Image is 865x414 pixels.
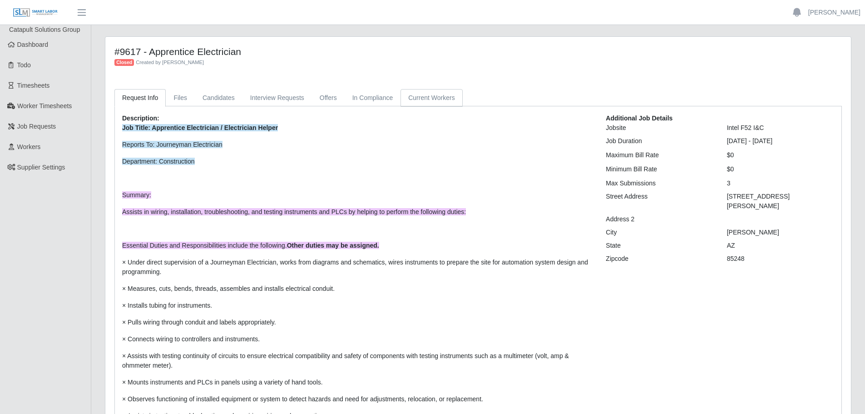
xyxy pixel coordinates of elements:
span: Workers [17,143,41,150]
span: Todo [17,61,31,69]
a: [PERSON_NAME] [808,8,860,17]
strong: Other duties may be assigned. [287,242,379,249]
a: Candidates [195,89,242,107]
span: Department: Construction [122,158,195,165]
p: × Installs tubing for instruments. [122,301,592,310]
a: Offers [312,89,345,107]
div: Job Duration [599,136,720,146]
span: Supplier Settings [17,164,65,171]
p: × Measures, cuts, bends, threads, assembles and installs electrical conduit. [122,284,592,294]
div: $0 [720,150,841,160]
div: Maximum Bill Rate [599,150,720,160]
div: [PERSON_NAME] [720,228,841,237]
span: Job Requests [17,123,56,130]
span: Worker Timesheets [17,102,72,110]
p: × Pulls wiring through conduit and labels appropriately. [122,318,592,327]
a: In Compliance [345,89,401,107]
p: × Under direct supervision of a Journeyman Electrician, works from diagrams and schematics, wires... [122,258,592,277]
div: State [599,241,720,250]
div: Street Address [599,192,720,211]
img: SLM Logo [13,8,58,18]
strong: Job Title: Apprentice Electrician / Electrician Helper [122,124,278,131]
div: Address 2 [599,214,720,224]
div: 85248 [720,254,841,264]
p: × Mounts instruments and PLCs in panels using a variety of hand tools. [122,378,592,387]
span: Reports To: Journeyman Electrician [122,141,222,148]
div: $0 [720,165,841,174]
span: Essential Duties and Responsibilities include the following. [122,242,379,249]
div: [DATE] - [DATE] [720,136,841,146]
div: [STREET_ADDRESS][PERSON_NAME] [720,192,841,211]
b: Additional Job Details [606,115,672,122]
span: Timesheets [17,82,50,89]
div: Jobsite [599,123,720,133]
div: Minimum Bill Rate [599,165,720,174]
div: AZ [720,241,841,250]
div: Max Submissions [599,179,720,188]
div: 3 [720,179,841,188]
p: × Assists with testing continuity of circuits to ensure electrical compatibility and safety of co... [122,351,592,370]
a: Request Info [114,89,166,107]
span: Assists in wiring, installation, troubleshooting, and testing instruments and PLCs by helping to ... [122,208,466,215]
div: Zipcode [599,254,720,264]
span: Created by [PERSON_NAME] [136,60,204,65]
b: Description: [122,115,159,122]
span: Catapult Solutions Group [9,26,80,33]
div: City [599,228,720,237]
div: Intel F52 I&C [720,123,841,133]
span: Summary: [122,191,151,199]
p: × Observes functioning of installed equipment or system to detect hazards and need for adjustment... [122,394,592,404]
span: Closed [114,59,134,66]
p: × Connects wiring to controllers and instruments. [122,334,592,344]
a: Interview Requests [242,89,312,107]
a: Current Workers [400,89,462,107]
span: Dashboard [17,41,49,48]
h4: #9617 - Apprentice Electrician [114,46,657,57]
a: Files [166,89,195,107]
